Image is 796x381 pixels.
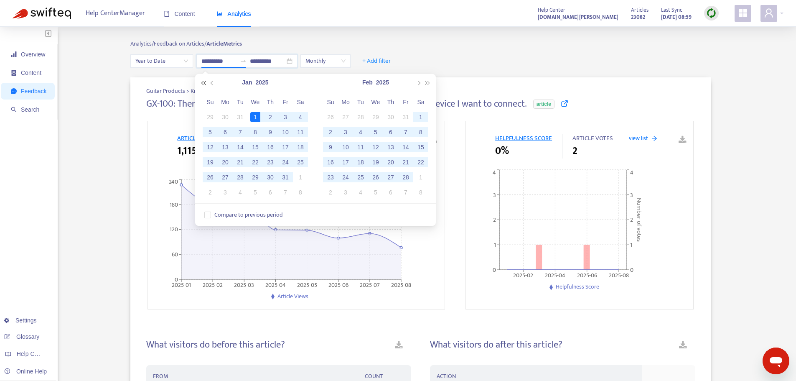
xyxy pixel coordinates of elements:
[353,140,368,155] td: 2025-02-11
[248,125,263,140] td: 2025-01-08
[248,170,263,185] td: 2025-01-29
[177,143,197,159] span: 1,115
[341,187,351,197] div: 3
[353,185,368,200] td: 2025-03-04
[233,185,248,200] td: 2025-02-04
[630,265,633,275] tspan: 0
[353,170,368,185] td: 2025-02-25
[11,88,17,94] span: message
[218,155,233,170] td: 2025-01-20
[278,170,293,185] td: 2025-01-31
[205,172,215,182] div: 26
[495,133,552,143] span: HELPFULNESS SCORE
[341,127,351,137] div: 3
[326,127,336,137] div: 2
[172,280,191,290] tspan: 2025-01
[323,125,338,140] td: 2025-02-02
[220,157,230,167] div: 20
[493,215,496,225] tspan: 2
[21,106,39,113] span: Search
[205,112,215,122] div: 29
[234,280,254,290] tspan: 2025-03
[295,157,305,167] div: 25
[21,88,46,95] span: Feedback
[278,185,293,200] td: 2025-02-07
[280,172,290,182] div: 31
[295,112,305,122] div: 4
[293,185,308,200] td: 2025-02-08
[4,333,39,340] a: Glossary
[280,112,290,122] div: 3
[338,140,353,155] td: 2025-02-10
[263,125,278,140] td: 2025-01-09
[13,8,71,19] img: Swifteq
[233,140,248,155] td: 2025-01-14
[169,177,178,187] tspan: 240
[135,55,188,67] span: Year to Date
[368,140,383,155] td: 2025-02-12
[493,190,496,200] tspan: 3
[220,112,230,122] div: 30
[416,172,426,182] div: 1
[416,142,426,152] div: 15
[401,157,411,167] div: 21
[493,265,496,275] tspan: 0
[146,339,285,350] h4: What visitors do before this article?
[280,142,290,152] div: 17
[211,210,286,220] span: Compare to previous period
[218,170,233,185] td: 2025-01-27
[265,112,275,122] div: 2
[413,110,428,125] td: 2025-02-01
[416,127,426,137] div: 8
[233,125,248,140] td: 2025-01-07
[341,142,351,152] div: 10
[205,127,215,137] div: 5
[353,155,368,170] td: 2025-02-18
[326,142,336,152] div: 9
[572,143,577,159] span: 2
[362,56,391,66] span: + Add filter
[250,142,260,152] div: 15
[295,187,305,197] div: 8
[297,280,317,290] tspan: 2025-05
[205,157,215,167] div: 19
[368,155,383,170] td: 2025-02-19
[218,140,233,155] td: 2025-01-13
[248,185,263,200] td: 2025-02-05
[341,112,351,122] div: 27
[323,110,338,125] td: 2025-01-26
[217,10,251,17] span: Analytics
[413,95,428,110] th: Sa
[218,185,233,200] td: 2025-02-03
[630,215,633,225] tspan: 2
[533,100,554,109] span: article
[235,112,245,122] div: 31
[338,110,353,125] td: 2025-01-27
[203,280,223,290] tspan: 2025-02
[371,187,381,197] div: 5
[177,133,218,143] span: ARTICLE VIEWS
[295,172,305,182] div: 1
[661,5,682,15] span: Last Sync
[277,292,308,301] span: Article Views
[398,170,413,185] td: 2025-02-28
[278,110,293,125] td: 2025-01-03
[11,51,17,57] span: signal
[203,155,218,170] td: 2025-01-19
[401,127,411,137] div: 7
[218,95,233,110] th: Mo
[630,190,633,200] tspan: 3
[631,13,645,22] strong: 23082
[250,172,260,182] div: 29
[11,70,17,76] span: container
[353,125,368,140] td: 2025-02-04
[341,157,351,167] div: 17
[368,110,383,125] td: 2025-01-29
[326,172,336,182] div: 23
[242,74,252,91] button: Jan
[630,240,632,250] tspan: 1
[356,112,366,122] div: 28
[172,250,178,259] tspan: 60
[170,199,178,209] tspan: 180
[398,185,413,200] td: 2025-03-07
